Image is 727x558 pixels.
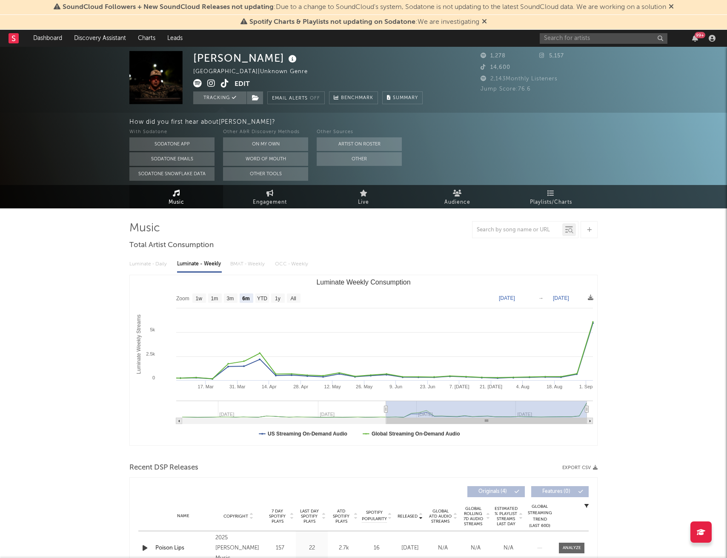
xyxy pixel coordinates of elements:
text: 14. Apr [262,384,277,389]
span: ATD Spotify Plays [330,509,352,524]
text: 0 [152,375,155,380]
a: Audience [410,185,504,208]
input: Search for artists [540,33,667,44]
button: Sodatone App [129,137,215,151]
a: Playlists/Charts [504,185,598,208]
div: Global Streaming Trend (Last 60D) [527,504,552,529]
a: Charts [132,30,161,47]
button: Email AlertsOff [267,91,325,104]
a: Music [129,185,223,208]
span: : Due to a change to SoundCloud's system, Sodatone is not updating to the latest SoundCloud data.... [63,4,666,11]
span: Playlists/Charts [530,197,572,208]
button: Summary [382,91,423,104]
text: → [538,295,544,301]
div: [PERSON_NAME] [193,51,299,65]
text: 31. Mar [229,384,246,389]
div: 16 [362,544,392,552]
text: Global Streaming On-Demand Audio [372,431,460,437]
span: Copyright [223,514,248,519]
button: On My Own [223,137,308,151]
a: Engagement [223,185,317,208]
span: Global ATD Audio Streams [429,509,452,524]
input: Search by song name or URL [472,227,562,233]
button: Edit [235,79,250,90]
button: Other Tools [223,167,308,181]
text: 2.5k [146,351,155,356]
div: How did you first hear about [PERSON_NAME] ? [129,117,727,127]
button: 99+ [692,35,698,42]
span: 14,600 [481,65,510,70]
text: 1w [196,296,203,302]
div: 99 + [695,32,705,38]
span: Dismiss [482,19,487,26]
div: Luminate - Weekly [177,257,222,271]
a: Live [317,185,410,208]
text: 23. Jun [420,384,435,389]
text: Luminate Weekly Consumption [316,279,410,286]
button: Sodatone Emails [129,152,215,166]
text: 18. Aug [547,384,562,389]
div: Name [155,513,211,519]
div: 157 [266,544,294,552]
span: Total Artist Consumption [129,240,214,251]
a: Dashboard [27,30,68,47]
span: Released [398,514,418,519]
text: 7. [DATE] [449,384,469,389]
span: 1,278 [481,53,506,59]
div: [DATE] [396,544,424,552]
span: Spotify Charts & Playlists not updating on Sodatone [249,19,415,26]
span: Originals ( 4 ) [473,489,512,494]
span: Music [169,197,184,208]
div: [GEOGRAPHIC_DATA] | Unknown Genre [193,67,318,77]
text: [DATE] [499,295,515,301]
text: Zoom [176,296,189,302]
button: Export CSV [562,465,598,470]
button: Word Of Mouth [223,152,308,166]
span: Features ( 0 ) [537,489,576,494]
span: Jump Score: 76.6 [481,86,531,92]
span: SoundCloud Followers + New SoundCloud Releases not updating [63,4,274,11]
text: 5k [150,327,155,332]
span: Spotify Popularity [362,510,387,522]
span: 5,157 [539,53,564,59]
span: Live [358,197,369,208]
em: Off [310,96,320,101]
button: Features(0) [531,486,589,497]
span: Global Rolling 7D Audio Streams [461,506,485,527]
span: Benchmark [341,93,373,103]
button: Artist on Roster [317,137,402,151]
text: 1m [211,296,218,302]
text: US Streaming On-Demand Audio [268,431,347,437]
text: 12. May [324,384,341,389]
a: Discovery Assistant [68,30,132,47]
button: Sodatone Snowflake Data [129,167,215,181]
text: 3m [227,296,234,302]
text: 21. [DATE] [480,384,502,389]
a: Poison Lips [155,544,211,552]
div: With Sodatone [129,127,215,137]
span: Engagement [253,197,287,208]
div: N/A [429,544,457,552]
button: Tracking [193,91,246,104]
text: YTD [257,296,267,302]
span: 7 Day Spotify Plays [266,509,289,524]
span: Dismiss [669,4,674,11]
text: 28. Apr [293,384,308,389]
a: Leads [161,30,189,47]
span: Audience [444,197,470,208]
text: All [290,296,296,302]
text: 9. Jun [389,384,402,389]
span: Last Day Spotify Plays [298,509,321,524]
text: 6m [242,296,249,302]
div: N/A [461,544,490,552]
button: Other [317,152,402,166]
text: 4. Aug [516,384,529,389]
svg: Luminate Weekly Consumption [130,275,597,445]
button: Originals(4) [467,486,525,497]
a: Benchmark [329,91,378,104]
span: Recent DSP Releases [129,463,198,473]
text: 17. Mar [198,384,214,389]
span: Summary [393,96,418,100]
span: : We are investigating [249,19,479,26]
